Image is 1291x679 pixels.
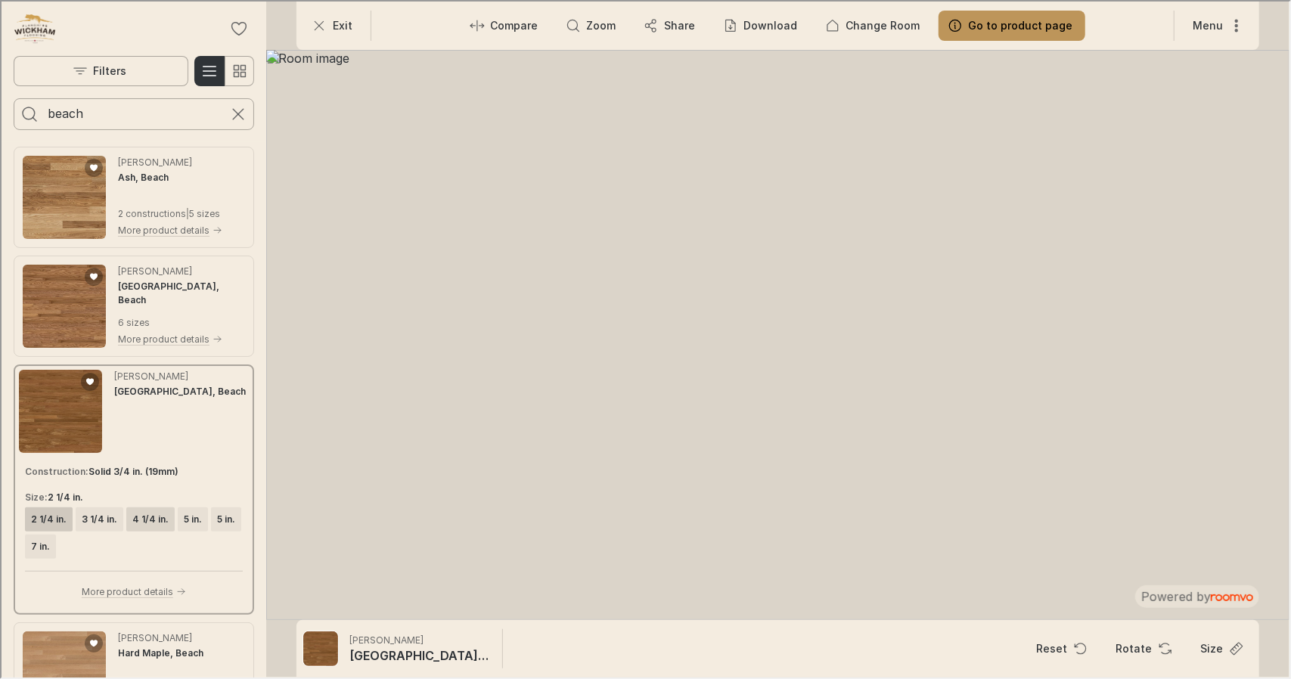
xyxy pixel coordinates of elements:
[12,12,54,42] a: Go to Wickham Hardwood Flooring's website.
[116,315,244,328] p: 6 sizes
[222,98,252,128] button: Cancel search
[348,632,422,646] p: [PERSON_NAME]
[46,489,82,503] h6: 2 1/4 in.
[83,633,101,651] button: Add Hard Maple, Beach to favorites
[116,222,208,236] p: More product details
[116,263,191,277] p: [PERSON_NAME]
[193,54,223,85] button: Switch to detail view
[17,368,101,451] img: White Oak, Beach. Link opens in a new window.
[348,646,490,662] h6: White Oak, Beach
[459,9,549,39] button: Enter compare mode
[29,538,48,552] h6: 7 in.
[12,54,187,85] button: Open the filters menu
[193,54,253,85] div: Product List Mode Selector
[116,154,191,168] p: [PERSON_NAME]
[967,17,1072,32] p: Go to product page
[331,17,351,32] p: Exit
[116,330,244,346] button: More product details
[743,17,796,32] p: Download
[343,629,495,665] button: Show details for White Oak, Beach
[13,98,43,128] button: Search for products
[80,584,172,597] p: More product details
[185,206,188,218] strong: |
[209,506,240,530] button: View size format 5 in.
[23,464,87,477] h6: Construction :
[1102,632,1181,662] button: Rotate Surface
[216,511,234,525] h6: 5 in.
[23,533,54,557] button: View size format 7 in.
[1023,632,1096,662] button: Reset product
[1209,593,1252,600] img: roomvo_wordmark.svg
[83,266,101,284] button: Add Red Oak, Beach to favorites
[46,101,219,125] input: Enter products to search for
[23,489,241,557] div: Product sizes
[815,9,931,39] button: Change Room
[585,17,615,32] p: Zoom
[663,17,694,32] p: Share
[116,278,244,305] h4: Red Oak, Beach
[92,62,126,77] p: Filters
[633,9,706,39] button: Share
[80,511,116,525] h6: 3 1/4 in.
[113,383,244,397] h4: White Oak, Beach
[23,464,241,477] div: Product colors
[116,630,191,643] p: [PERSON_NAME]
[74,506,122,530] button: View size format 3 1/4 in.
[712,9,808,39] button: Download
[12,12,54,42] img: Logo representing Wickham Hardwood Flooring.
[302,630,337,665] img: White Oak, Beach
[937,9,1084,39] button: Go to product page
[79,371,98,389] button: Add White Oak, Beach to favorites
[12,254,253,355] div: See Red Oak, Beach in the room
[1140,587,1252,603] div: The visualizer is powered by Roomvo.
[1187,632,1252,662] button: Open size menu
[1179,9,1252,39] button: More actions
[80,582,185,599] button: More product details
[12,145,253,246] div: See Ash, Beach in the room
[1140,587,1252,603] p: Powered by
[87,464,177,477] h6: Solid 3/4 in. (19mm)
[265,48,1288,619] img: Room image
[301,9,363,39] button: Exit
[555,9,627,39] button: Zoom room image
[116,645,202,659] h4: Hard Maple, Beach
[113,368,187,382] p: [PERSON_NAME]
[83,157,101,175] button: Add Ash, Beach to favorites
[23,506,71,530] button: View size format 2 1/4 in.
[182,511,200,525] h6: 5 in.
[116,169,167,183] h4: Ash, Beach
[125,506,173,530] button: View size format 4 1/4 in.
[131,511,167,525] h6: 4 1/4 in.
[116,206,221,219] p: 2 constructions 5 sizes
[21,154,104,237] img: Ash, Beach. Link opens in a new window.
[845,17,919,32] p: Change Room
[23,489,46,503] h6: Size :
[176,506,206,530] button: View size format 5 in.
[489,17,537,32] p: Compare
[21,263,104,346] img: Red Oak, Beach. Link opens in a new window.
[222,54,253,85] button: Switch to simple view
[116,221,221,237] button: More product details
[116,331,208,345] p: More product details
[29,511,65,525] h6: 2 1/4 in.
[222,12,253,42] button: No favorites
